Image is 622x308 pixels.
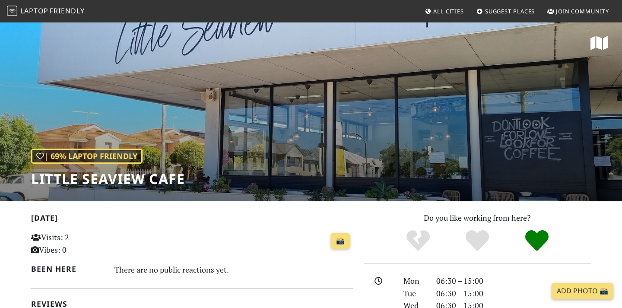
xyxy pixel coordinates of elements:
[7,4,85,19] a: LaptopFriendly LaptopFriendly
[20,6,48,16] span: Laptop
[431,275,596,287] div: 06:30 – 15:00
[31,213,353,226] h2: [DATE]
[31,171,185,187] h1: Little Seaview Cafe
[31,149,143,164] div: | 69% Laptop Friendly
[50,6,84,16] span: Friendly
[7,6,17,16] img: LaptopFriendly
[114,263,354,276] div: There are no public reactions yet.
[433,7,464,15] span: All Cities
[31,264,104,273] h2: Been here
[431,287,596,300] div: 06:30 – 15:00
[556,7,609,15] span: Join Community
[544,3,612,19] a: Join Community
[507,229,567,253] div: Definitely!
[331,233,350,249] a: 📸
[31,231,132,256] p: Visits: 2 Vibes: 0
[485,7,535,15] span: Suggest Places
[447,229,507,253] div: Yes
[421,3,467,19] a: All Cities
[552,283,613,299] a: Add Photo 📸
[364,212,591,224] p: Do you like working from here?
[398,275,431,287] div: Mon
[388,229,448,253] div: No
[398,287,431,300] div: Tue
[473,3,539,19] a: Suggest Places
